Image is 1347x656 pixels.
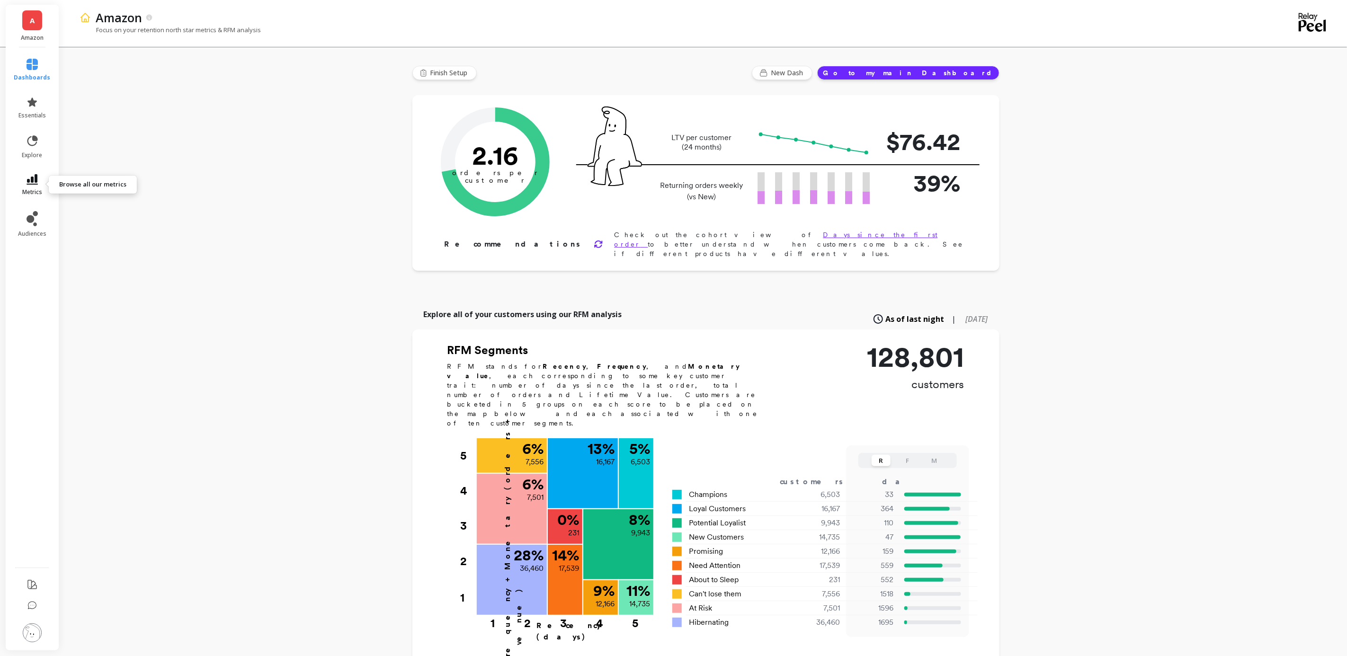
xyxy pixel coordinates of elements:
[872,455,891,466] button: R
[523,441,544,456] p: 6 %
[465,176,525,185] tspan: customer
[473,616,512,625] div: 1
[461,438,476,473] div: 5
[784,489,852,500] div: 6,503
[80,12,91,23] img: header icon
[689,574,739,585] span: About to Sleep
[867,377,964,392] p: customers
[689,617,729,628] span: Hibernating
[784,532,852,543] div: 14,735
[553,548,580,563] p: 14 %
[447,362,769,428] p: RFM stands for , , and , each corresponding to some key customer trait: number of days since the ...
[852,603,894,614] p: 1596
[689,588,742,600] span: Can't lose them
[445,239,582,250] p: Recommendations
[543,363,587,370] b: Recency
[852,574,894,585] p: 552
[689,503,746,514] span: Loyal Customers
[852,588,894,600] p: 1518
[618,616,653,625] div: 5
[852,546,894,557] p: 159
[966,314,988,324] span: [DATE]
[784,503,852,514] div: 16,167
[581,616,618,625] div: 4
[472,140,518,171] text: 2.16
[14,74,51,81] span: dashboards
[689,532,744,543] span: New Customers
[952,313,956,325] span: |
[23,623,42,642] img: profile picture
[412,66,477,80] button: Finish Setup
[784,517,852,529] div: 9,943
[852,489,894,500] p: 33
[424,309,622,320] p: Explore all of your customers using our RFM analysis
[630,441,651,456] p: 5 %
[852,532,894,543] p: 47
[882,476,921,488] div: days
[509,616,545,625] div: 2
[514,548,544,563] p: 28 %
[925,455,944,466] button: M
[627,583,651,598] p: 11 %
[817,66,999,80] button: Go to my main Dashboard
[430,68,471,78] span: Finish Setup
[558,512,580,527] p: 0 %
[658,180,746,203] p: Returning orders weekly (vs New)
[630,598,651,610] p: 14,735
[658,133,746,152] p: LTV per customer (24 months)
[852,617,894,628] p: 1695
[596,598,615,610] p: 12,166
[30,15,35,26] span: A
[559,563,580,574] p: 17,539
[886,313,945,325] span: As of last night
[852,517,894,529] p: 110
[461,508,476,543] div: 3
[784,574,852,585] div: 231
[689,560,741,571] span: Need Attention
[784,603,852,614] div: 7,501
[689,603,713,614] span: At Risk
[594,583,615,598] p: 9 %
[632,527,651,539] p: 9,943
[22,188,42,196] span: metrics
[784,617,852,628] div: 36,460
[545,616,581,625] div: 3
[18,230,46,238] span: audiences
[885,165,961,201] p: 39%
[597,456,615,468] p: 16,167
[447,343,769,358] h2: RFM Segments
[852,560,894,571] p: 559
[461,580,476,616] div: 1
[689,517,746,529] span: Potential Loyalist
[527,492,544,503] p: 7,501
[780,476,856,488] div: customers
[15,34,50,42] p: Amazon
[461,473,476,508] div: 4
[752,66,812,80] button: New Dash
[526,456,544,468] p: 7,556
[689,546,723,557] span: Promising
[588,106,642,186] img: pal seatted on line
[523,477,544,492] p: 6 %
[452,168,538,177] tspan: orders per
[689,489,728,500] span: Champions
[22,151,43,159] span: explore
[867,343,964,371] p: 128,801
[784,546,852,557] div: 12,166
[898,455,917,466] button: F
[852,503,894,514] p: 364
[885,124,961,160] p: $76.42
[615,230,969,258] p: Check out the cohort view of to better understand when customers come back. See if different prod...
[536,620,653,643] p: Recency (days)
[520,563,544,574] p: 36,460
[784,588,852,600] div: 7,556
[629,512,651,527] p: 8 %
[18,112,46,119] span: essentials
[598,363,647,370] b: Frequency
[569,527,580,539] p: 231
[784,560,852,571] div: 17,539
[588,441,615,456] p: 13 %
[771,68,806,78] span: New Dash
[631,456,651,468] p: 6,503
[96,9,142,26] p: Amazon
